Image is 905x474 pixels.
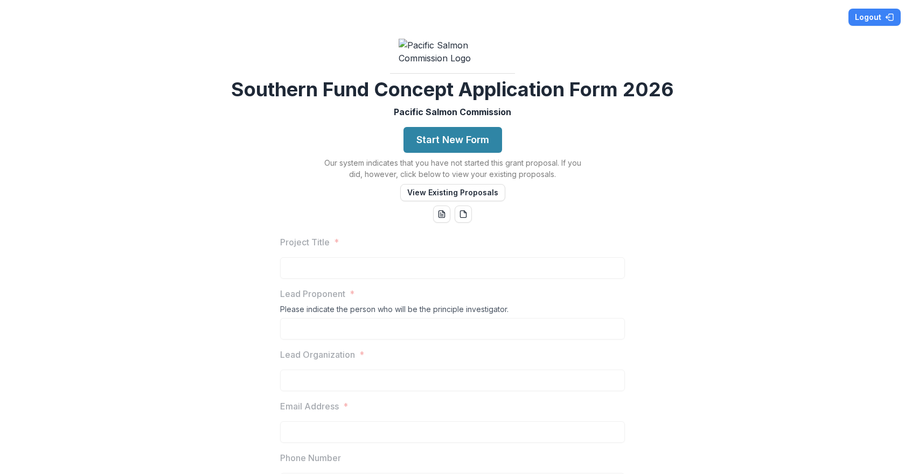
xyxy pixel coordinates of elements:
img: Pacific Salmon Commission Logo [399,39,506,65]
p: Lead Proponent [280,287,345,300]
button: Logout [848,9,901,26]
p: Lead Organization [280,348,355,361]
p: Pacific Salmon Commission [394,105,511,118]
p: Phone Number [280,451,341,464]
h2: Southern Fund Concept Application Form 2026 [231,78,674,101]
p: Project Title [280,236,330,249]
p: Our system indicates that you have not started this grant proposal. If you did, however, click be... [318,157,587,180]
button: View Existing Proposals [400,184,505,201]
div: Please indicate the person who will be the principle investigator. [280,305,625,318]
button: Start New Form [403,127,502,153]
button: word-download [433,206,450,223]
p: Email Address [280,400,339,413]
button: pdf-download [455,206,472,223]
